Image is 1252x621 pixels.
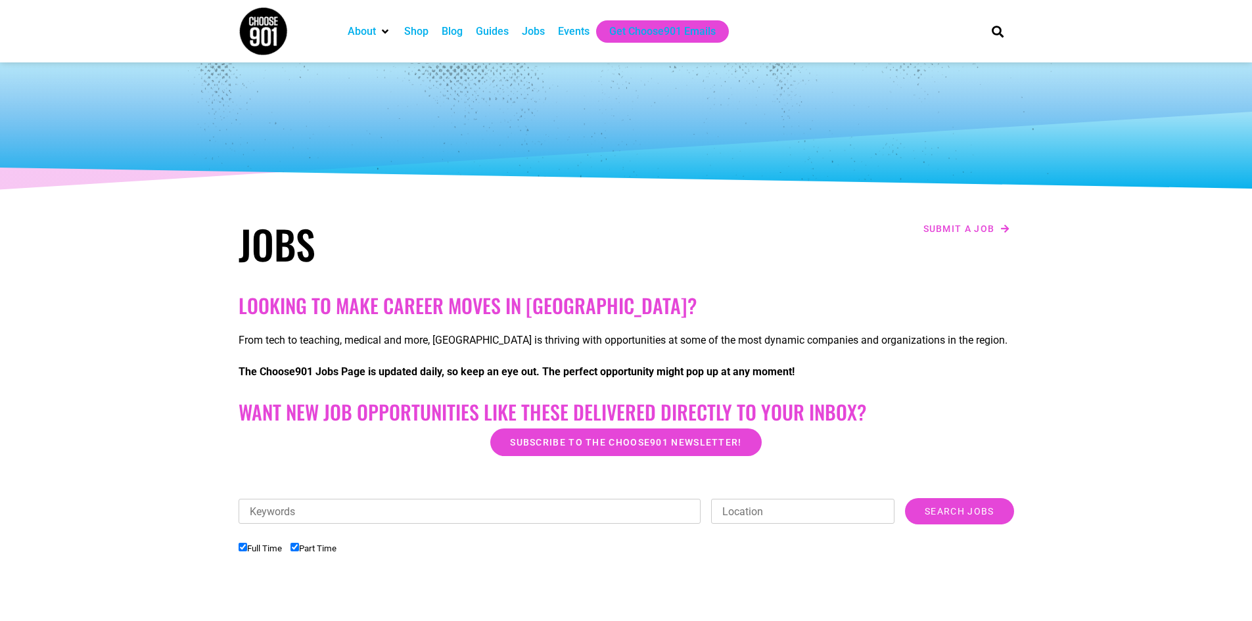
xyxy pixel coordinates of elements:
[609,24,716,39] a: Get Choose901 Emails
[239,400,1014,424] h2: Want New Job Opportunities like these Delivered Directly to your Inbox?
[239,499,701,524] input: Keywords
[558,24,590,39] a: Events
[522,24,545,39] a: Jobs
[341,20,969,43] nav: Main nav
[442,24,463,39] a: Blog
[919,220,1014,237] a: Submit a job
[290,543,299,551] input: Part Time
[341,20,398,43] div: About
[239,333,1014,348] p: From tech to teaching, medical and more, [GEOGRAPHIC_DATA] is thriving with opportunities at some...
[404,24,429,39] a: Shop
[986,20,1008,42] div: Search
[290,543,336,553] label: Part Time
[239,294,1014,317] h2: Looking to make career moves in [GEOGRAPHIC_DATA]?
[239,220,620,267] h1: Jobs
[239,543,247,551] input: Full Time
[490,428,761,456] a: Subscribe to the Choose901 newsletter!
[348,24,376,39] a: About
[923,224,995,233] span: Submit a job
[711,499,894,524] input: Location
[905,498,1013,524] input: Search Jobs
[510,438,741,447] span: Subscribe to the Choose901 newsletter!
[239,543,282,553] label: Full Time
[239,365,795,378] strong: The Choose901 Jobs Page is updated daily, so keep an eye out. The perfect opportunity might pop u...
[476,24,509,39] a: Guides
